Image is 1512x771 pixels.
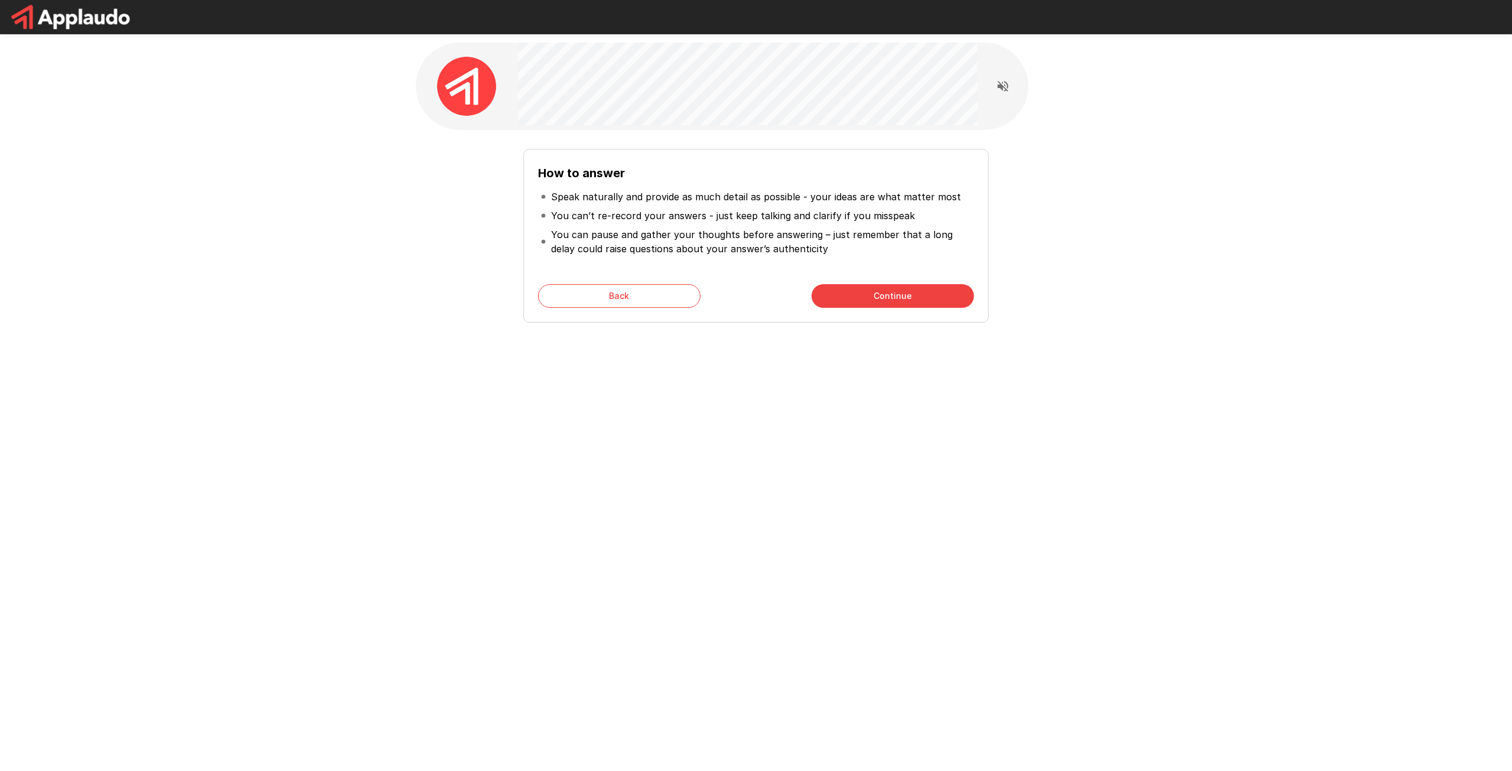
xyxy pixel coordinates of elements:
b: How to answer [538,166,625,180]
button: Read questions aloud [991,74,1015,98]
p: Speak naturally and provide as much detail as possible - your ideas are what matter most [551,190,961,204]
p: You can’t re-record your answers - just keep talking and clarify if you misspeak [551,209,915,223]
button: Back [538,284,700,308]
button: Continue [812,284,974,308]
img: applaudo_avatar.png [437,57,496,116]
p: You can pause and gather your thoughts before answering – just remember that a long delay could r... [551,227,972,256]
